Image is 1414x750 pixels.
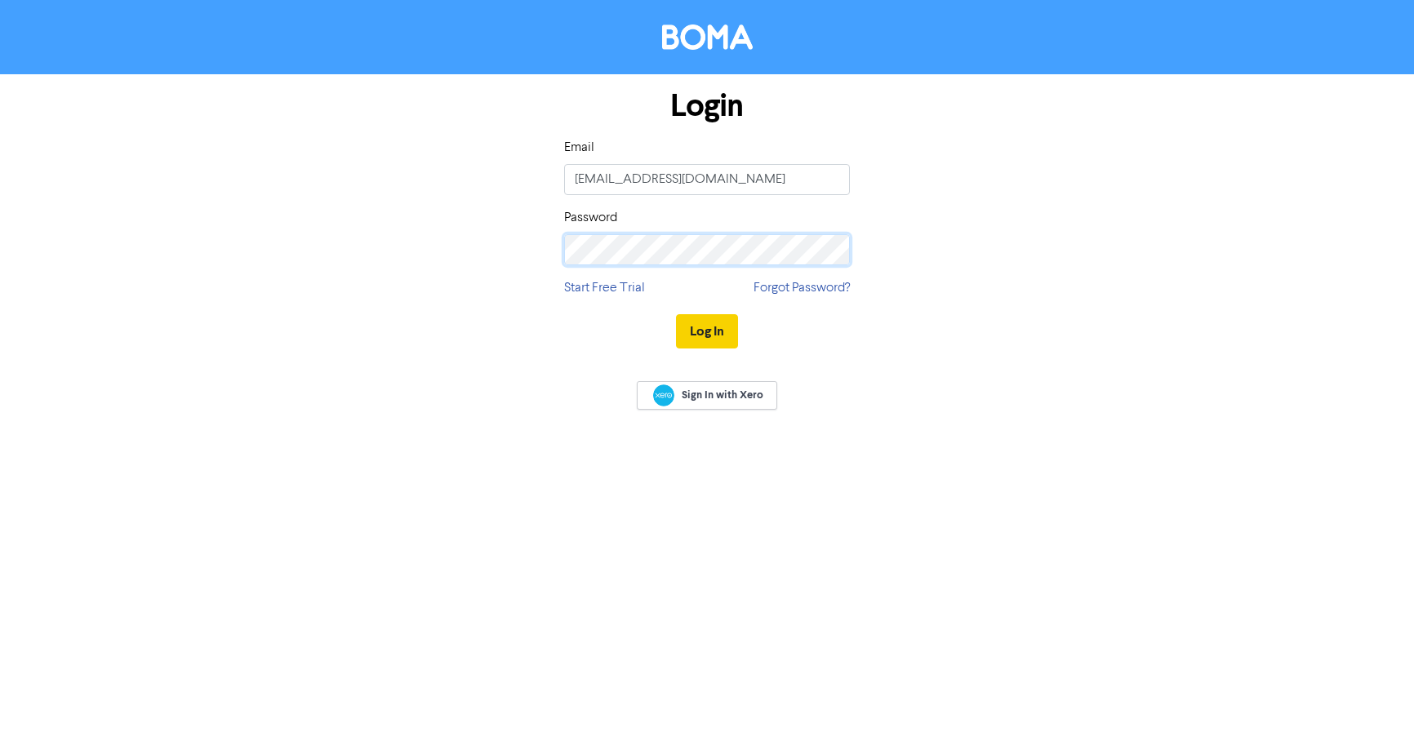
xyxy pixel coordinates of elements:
[564,208,617,228] label: Password
[653,384,674,406] img: Xero logo
[662,24,753,50] img: BOMA Logo
[564,87,850,125] h1: Login
[564,138,594,158] label: Email
[754,278,850,298] a: Forgot Password?
[682,388,763,402] span: Sign In with Xero
[564,278,645,298] a: Start Free Trial
[1209,574,1414,750] iframe: Chat Widget
[676,314,738,348] button: Log In
[637,381,777,410] a: Sign In with Xero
